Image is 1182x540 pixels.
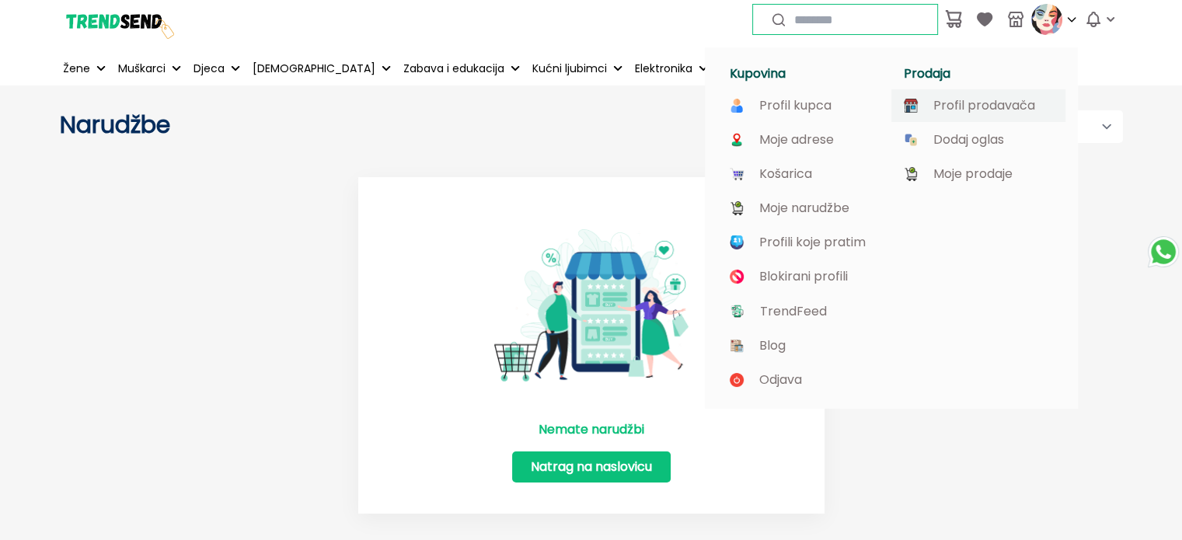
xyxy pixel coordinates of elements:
[115,51,184,85] button: Muškarci
[60,111,591,139] h2: Narudžbe
[730,373,744,387] img: image
[730,201,744,215] img: image
[904,133,918,147] img: image
[904,66,1059,82] h1: Prodaja
[403,61,504,77] p: Zabava i edukacija
[933,167,1013,181] p: Moje prodaje
[494,208,689,402] img: No Item
[730,133,744,147] img: image
[1031,4,1062,35] img: profile picture
[759,235,866,249] p: Profili koje pratim
[904,99,1053,113] a: Profil prodavača
[730,167,879,181] a: Košarica
[730,201,879,215] a: Moje narudžbe
[933,99,1035,113] p: Profil prodavača
[730,66,885,82] h1: Kupovina
[730,304,879,319] a: TrendFeed
[539,420,644,439] p: Nemate narudžbi
[730,339,879,353] a: Blog
[730,270,744,284] img: image
[529,51,626,85] button: Kućni ljubimci
[904,133,1053,147] a: Dodaj oglas
[194,61,225,77] p: Djeca
[249,51,394,85] button: [DEMOGRAPHIC_DATA]
[730,339,744,353] img: image
[512,451,671,483] a: Natrag na naslovicu
[759,167,812,181] p: Košarica
[532,61,607,77] p: Kućni ljubimci
[60,51,109,85] button: Žene
[253,61,375,77] p: [DEMOGRAPHIC_DATA]
[904,167,918,181] img: image
[759,270,848,284] p: Blokirani profili
[730,270,879,284] a: Blokirani profili
[904,99,918,113] img: image
[759,133,834,147] p: Moje adrese
[759,373,802,387] p: Odjava
[760,305,827,319] p: TrendFeed
[730,99,879,113] a: Profil kupca
[190,51,243,85] button: Djeca
[730,99,744,113] img: image
[730,167,744,181] img: image
[730,235,744,249] img: image
[904,167,1053,181] a: Moje prodaje
[730,235,879,249] a: Profili koje pratim
[759,339,786,353] p: Blog
[730,304,744,319] img: image
[63,61,90,77] p: Žene
[400,51,523,85] button: Zabava i edukacija
[635,61,692,77] p: Elektronika
[730,133,879,147] a: Moje adrese
[118,61,166,77] p: Muškarci
[759,99,832,113] p: Profil kupca
[933,133,1004,147] p: Dodaj oglas
[632,51,711,85] button: Elektronika
[759,201,849,215] p: Moje narudžbe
